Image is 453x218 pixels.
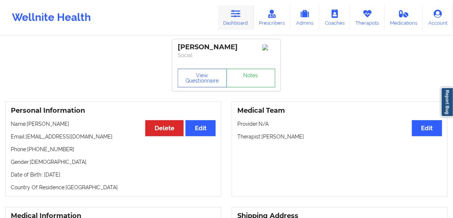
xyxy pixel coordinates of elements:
[350,5,385,30] a: Therapists
[186,120,216,136] button: Edit
[218,5,254,30] a: Dashboard
[11,171,216,178] p: Date of Birth: [DATE]
[254,5,291,30] a: Prescribers
[262,44,275,50] img: Image%2Fplaceholer-image.png
[178,69,227,87] button: View Questionnaire
[11,184,216,191] p: Country Of Residence: [GEOGRAPHIC_DATA]
[145,120,184,136] button: Delete
[11,120,216,128] p: Name: [PERSON_NAME]
[11,146,216,153] p: Phone: [PHONE_NUMBER]
[237,106,442,115] h3: Medical Team
[290,5,319,30] a: Admins
[319,5,350,30] a: Coaches
[237,133,442,140] p: Therapist: [PERSON_NAME]
[11,106,216,115] h3: Personal Information
[237,120,442,128] p: Provider: N/A
[441,87,453,117] a: Report Bug
[412,120,442,136] button: Edit
[11,133,216,140] p: Email: [EMAIL_ADDRESS][DOMAIN_NAME]
[385,5,423,30] a: Medications
[226,69,276,87] a: Notes
[11,158,216,166] p: Gender: [DEMOGRAPHIC_DATA]
[178,43,275,52] div: [PERSON_NAME]
[178,52,275,59] p: Social
[423,5,453,30] a: Account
